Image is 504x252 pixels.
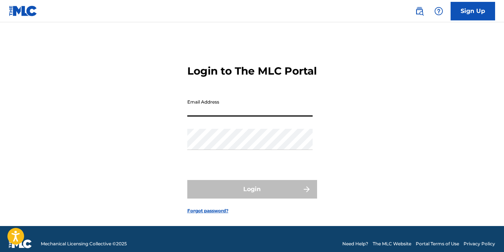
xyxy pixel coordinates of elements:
img: logo [9,239,32,248]
img: help [434,7,443,16]
a: Portal Terms of Use [416,240,459,247]
iframe: Chat Widget [467,216,504,252]
img: MLC Logo [9,6,37,16]
img: search [415,7,424,16]
a: Need Help? [342,240,368,247]
a: The MLC Website [373,240,411,247]
div: Help [431,4,446,19]
a: Sign Up [451,2,495,20]
a: Forgot password? [187,207,228,214]
a: Public Search [412,4,427,19]
h3: Login to The MLC Portal [187,65,317,78]
a: Privacy Policy [464,240,495,247]
span: Mechanical Licensing Collective © 2025 [41,240,127,247]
